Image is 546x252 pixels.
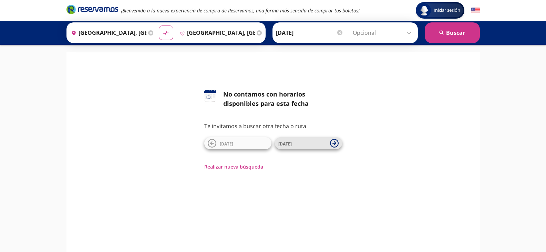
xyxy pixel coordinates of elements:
button: [DATE] [204,137,271,149]
a: Brand Logo [66,4,118,17]
span: [DATE] [278,141,292,147]
button: [DATE] [275,137,342,149]
button: English [471,6,480,15]
div: No contamos con horarios disponibles para esta fecha [223,90,342,108]
button: Buscar [425,22,480,43]
i: Brand Logo [66,4,118,14]
p: Te invitamos a buscar otra fecha o ruta [204,122,342,130]
input: Buscar Destino [177,24,255,41]
input: Buscar Origen [69,24,146,41]
span: [DATE] [220,141,233,147]
input: Elegir Fecha [276,24,343,41]
span: Iniciar sesión [431,7,463,14]
input: Opcional [353,24,414,41]
em: ¡Bienvenido a la nueva experiencia de compra de Reservamos, una forma más sencilla de comprar tus... [121,7,360,14]
button: Realizar nueva búsqueda [204,163,263,170]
